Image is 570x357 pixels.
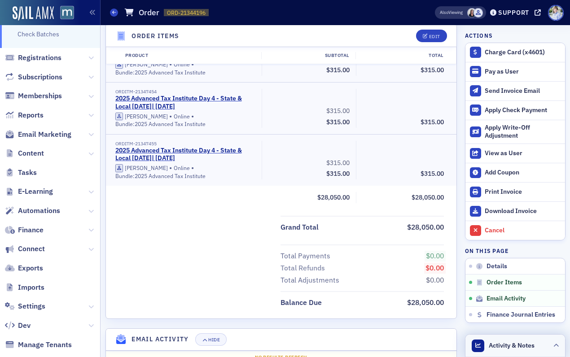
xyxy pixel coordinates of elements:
span: Order Items [487,279,522,287]
span: Settings [18,301,45,311]
a: Subscriptions [5,72,62,82]
div: Pay as User [485,68,560,76]
span: $28,050.00 [407,222,444,231]
span: • [191,164,194,173]
a: E-Learning [5,187,53,196]
button: Pay as User [465,62,565,81]
div: Product [119,52,262,59]
a: Registrations [5,53,61,63]
span: $315.00 [326,170,350,178]
a: Exports [5,263,43,273]
span: Total Adjustments [281,275,342,286]
div: Online Bundle: 2025 Advanced Tax Institute [115,112,256,128]
div: Subtotal [261,52,355,59]
a: Download Invoice [465,201,565,221]
img: SailAMX [60,6,74,20]
a: Check Batches [18,30,59,38]
span: Grand Total [281,222,322,233]
span: Subscriptions [18,72,62,82]
a: [PERSON_NAME] [115,164,168,172]
span: Justin Chase [474,8,483,17]
div: Total Refunds [281,263,325,274]
a: Manage Tenants [5,340,72,350]
span: $315.00 [326,107,350,115]
h1: Order [139,7,159,18]
div: Also [440,9,448,15]
img: SailAMX [13,6,54,21]
div: Charge Card (x4601) [485,48,560,57]
span: $315.00 [326,66,350,74]
span: Activity & Notes [489,341,535,350]
a: Email Marketing [5,130,71,139]
a: Print Invoice [465,182,565,201]
span: • [169,112,172,121]
a: Imports [5,283,44,292]
span: E-Learning [18,187,53,196]
span: Reports [18,110,44,120]
div: Cancel [485,226,560,235]
span: $0.00 [425,263,444,272]
button: View as User [465,144,565,163]
a: Checks [18,18,38,26]
a: Dev [5,321,31,331]
div: Total [355,52,450,59]
div: Hide [208,337,220,342]
a: [PERSON_NAME] [115,61,168,69]
h4: On this page [465,247,566,255]
a: Settings [5,301,45,311]
div: Online Bundle: 2025 Advanced Tax Institute [115,164,256,179]
a: Automations [5,206,60,216]
a: 2025 Advanced Tax Institute Day 4 - State & Local [DATE]| [DATE] [115,95,253,110]
span: $0.00 [426,275,444,284]
a: 2025 Advanced Tax Institute Day 4 - State & Local [DATE]| [DATE] [115,147,253,162]
div: Balance Due [281,297,322,308]
button: Edit [416,30,447,42]
span: $28,050.00 [407,298,444,307]
span: ORD-21344196 [167,9,206,17]
span: Content [18,148,44,158]
div: Online Bundle: 2025 Advanced Tax Institute [115,60,256,76]
div: [PERSON_NAME] [125,165,168,171]
span: • [169,60,172,69]
a: Content [5,148,44,158]
div: Support [498,9,529,17]
span: Balance Due [281,297,325,308]
span: $0.00 [426,251,444,260]
span: Connect [18,244,45,254]
div: Total Adjustments [281,275,339,286]
div: Print Invoice [485,188,560,196]
span: Total Payments [281,251,333,261]
span: Total Refunds [281,263,328,274]
span: Finance Journal Entries [487,311,555,319]
span: $315.00 [326,118,350,126]
span: • [169,164,172,173]
div: Apply Write-Off Adjustment [485,124,560,139]
div: Total Payments [281,251,330,261]
span: $28,050.00 [412,193,444,201]
h4: Actions [465,31,493,39]
a: [PERSON_NAME] [115,113,168,121]
div: Add Coupon [485,169,560,177]
span: Imports [18,283,44,292]
h4: Order Items [132,31,179,41]
a: Memberships [5,91,62,101]
span: Dev [18,321,31,331]
a: Connect [5,244,45,254]
a: Tasks [5,168,37,178]
a: View Homepage [54,6,74,21]
div: Edit [429,34,440,39]
div: Grand Total [281,222,319,233]
span: $315.00 [421,66,444,74]
span: Email Marketing [18,130,71,139]
div: Send Invoice Email [485,87,560,95]
button: Charge Card (x4601) [465,43,565,62]
div: [PERSON_NAME] [125,113,168,120]
span: $28,050.00 [317,193,350,201]
span: Profile [548,5,564,21]
span: Email Activity [487,295,526,303]
span: • [191,60,194,69]
span: Memberships [18,91,62,101]
span: Finance [18,225,44,235]
span: Exports [18,263,43,273]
